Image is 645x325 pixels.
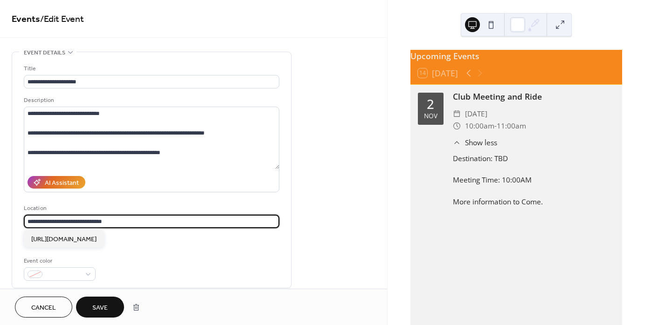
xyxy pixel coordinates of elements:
button: AI Assistant [28,176,85,189]
span: [URL][DOMAIN_NAME] [31,235,97,244]
div: Nov [424,113,437,119]
div: Destination: TBD Meeting Time: 10:00AM More information to Come. [453,153,615,207]
div: ​ [453,137,461,148]
button: Save [76,297,124,318]
span: Show less [465,137,497,148]
span: Cancel [31,303,56,313]
span: 10:00am [465,120,494,132]
span: - [494,120,497,132]
span: Save [92,303,108,313]
div: AI Assistant [45,178,79,188]
button: Cancel [15,297,72,318]
span: Event details [24,48,65,58]
a: Events [12,10,40,28]
div: Club Meeting and Ride [453,90,615,102]
div: Location [24,203,277,213]
div: Upcoming Events [410,50,622,62]
div: Description [24,95,277,105]
span: [DATE] [465,108,487,120]
div: ​ [453,120,461,132]
span: 11:00am [497,120,526,132]
div: ​ [453,108,461,120]
div: 2 [427,98,434,111]
span: / Edit Event [40,10,84,28]
button: ​Show less [453,137,497,148]
div: Title [24,64,277,74]
div: Event color [24,256,94,266]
